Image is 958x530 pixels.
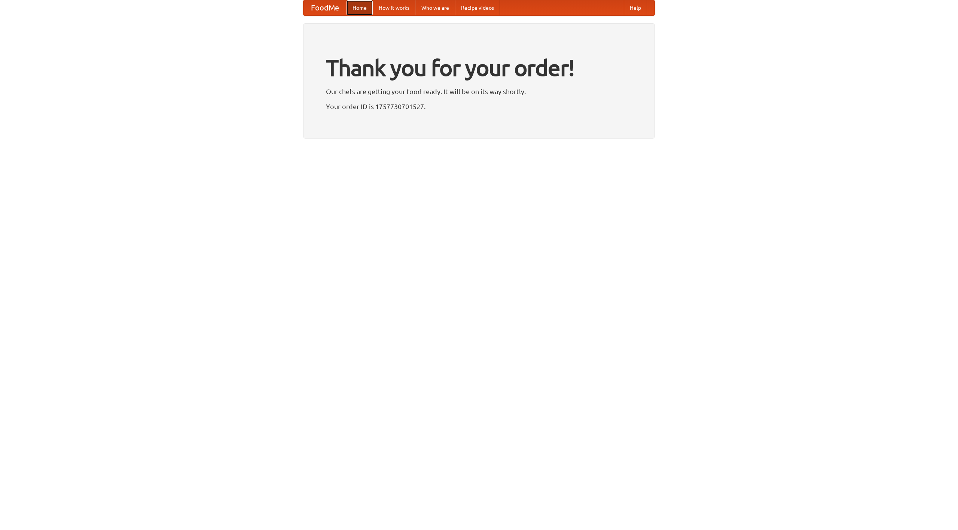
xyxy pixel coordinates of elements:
[373,0,415,15] a: How it works
[455,0,500,15] a: Recipe videos
[303,0,347,15] a: FoodMe
[415,0,455,15] a: Who we are
[326,101,632,112] p: Your order ID is 1757730701527.
[347,0,373,15] a: Home
[326,50,632,86] h1: Thank you for your order!
[624,0,647,15] a: Help
[326,86,632,97] p: Our chefs are getting your food ready. It will be on its way shortly.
